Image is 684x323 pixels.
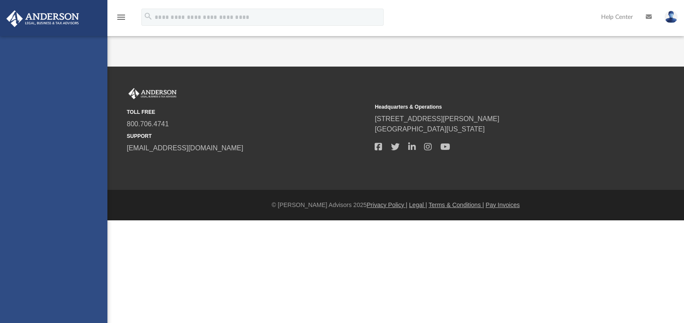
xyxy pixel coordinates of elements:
a: Terms & Conditions | [429,201,484,208]
a: Pay Invoices [486,201,519,208]
a: [STREET_ADDRESS][PERSON_NAME] [375,115,499,122]
a: 800.706.4741 [127,120,169,128]
img: User Pic [665,11,678,23]
a: Privacy Policy | [367,201,408,208]
a: [EMAIL_ADDRESS][DOMAIN_NAME] [127,144,243,152]
div: © [PERSON_NAME] Advisors 2025 [107,201,684,210]
img: Anderson Advisors Platinum Portal [4,10,82,27]
small: Headquarters & Operations [375,103,617,111]
small: SUPPORT [127,132,369,140]
i: search [144,12,153,21]
i: menu [116,12,126,22]
a: Legal | [409,201,427,208]
a: [GEOGRAPHIC_DATA][US_STATE] [375,125,485,133]
small: TOLL FREE [127,108,369,116]
a: menu [116,16,126,22]
img: Anderson Advisors Platinum Portal [127,88,178,99]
